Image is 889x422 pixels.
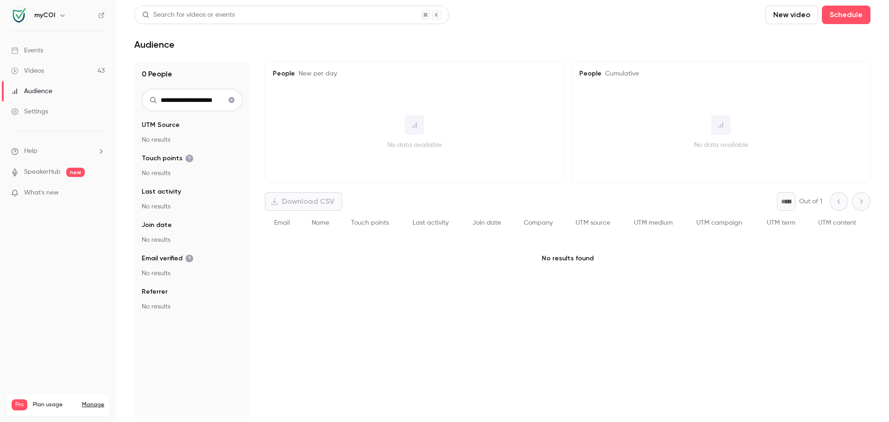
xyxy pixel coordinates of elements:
img: myCOI [12,8,26,23]
p: No results [142,269,243,278]
h1: Audience [134,39,175,50]
span: Join date [142,220,172,230]
h5: People [579,69,863,78]
span: new [66,168,85,177]
a: SpeakerHub [24,167,61,177]
span: Company [524,220,553,226]
p: No results found [265,235,870,282]
p: No results [142,235,243,245]
span: Last activity [413,220,449,226]
span: UTM campaign [696,220,742,226]
h1: 0 People [142,69,243,80]
span: UTM content [818,220,856,226]
p: No results [142,169,243,178]
h5: People [273,69,556,78]
p: No results [142,202,243,211]
span: UTM medium [634,220,673,226]
span: UTM Source [142,120,180,130]
button: Clear search [224,93,239,107]
span: Cumulative [601,70,639,77]
span: Touch points [351,220,389,226]
span: Email [274,220,290,226]
span: Email verified [142,254,194,263]
span: Name [312,220,329,226]
span: Pro [12,399,27,410]
div: Audience [11,87,52,96]
span: Last activity [142,187,181,196]
span: UTM source [576,220,610,226]
div: Settings [11,107,48,116]
div: Events [11,46,43,55]
button: Schedule [822,6,870,24]
li: help-dropdown-opener [11,146,105,156]
span: Plan usage [33,401,76,409]
div: Videos [11,66,44,76]
span: Help [24,146,38,156]
div: Search for videos or events [142,10,235,20]
span: New per day [295,70,337,77]
div: People list [265,211,870,235]
a: Manage [82,401,104,409]
span: Touch points [142,154,194,163]
p: Out of 1 [799,197,822,206]
span: UTM term [767,220,795,226]
button: New video [765,6,818,24]
p: No results [142,135,243,145]
span: What's new [24,188,59,198]
p: No results [142,302,243,311]
span: Referrer [142,287,168,296]
span: Join date [472,220,501,226]
h6: myCOI [34,11,55,20]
